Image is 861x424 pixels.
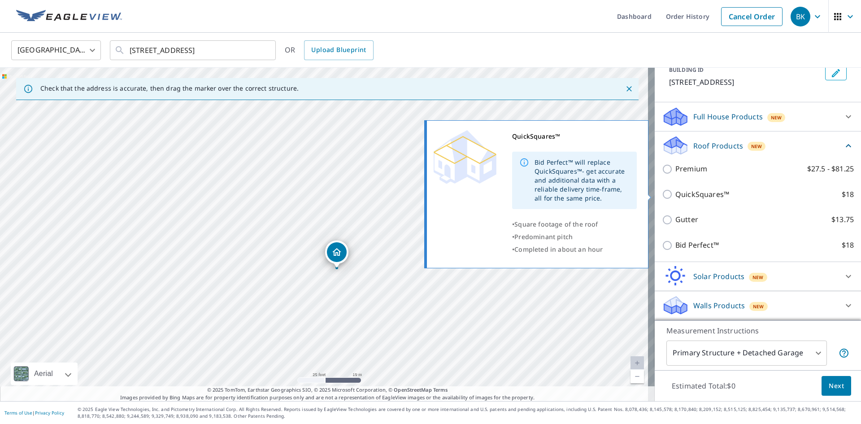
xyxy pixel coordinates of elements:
[11,38,101,63] div: [GEOGRAPHIC_DATA]
[434,130,496,184] img: Premium
[822,376,851,396] button: Next
[831,214,854,225] p: $13.75
[512,243,637,256] div: •
[669,77,822,87] p: [STREET_ADDRESS]
[771,114,782,121] span: New
[512,130,637,143] div: QuickSquares™
[35,410,64,416] a: Privacy Policy
[130,38,257,63] input: Search by address or latitude-longitude
[11,363,78,385] div: Aerial
[4,410,64,415] p: |
[666,341,827,366] div: Primary Structure + Detached Garage
[753,303,764,310] span: New
[842,189,854,200] p: $18
[751,143,762,150] span: New
[325,240,348,268] div: Dropped pin, building 1, Residential property, 6355 E Sage Stone St Tucson, AZ 85756
[623,83,635,95] button: Close
[31,363,56,385] div: Aerial
[16,10,122,23] img: EV Logo
[675,214,698,225] p: Gutter
[631,370,644,383] a: Current Level 20, Zoom Out
[514,220,598,228] span: Square footage of the roof
[693,271,744,282] p: Solar Products
[207,386,448,394] span: © 2025 TomTom, Earthstar Geographics SIO, © 2025 Microsoft Corporation, ©
[433,386,448,393] a: Terms
[669,66,704,74] p: BUILDING ID
[512,231,637,243] div: •
[304,40,373,60] a: Upload Blueprint
[514,245,603,254] span: Completed in about an hour
[693,111,763,122] p: Full House Products
[78,406,857,420] p: © 2025 Eagle View Technologies, Inc. and Pictometry International Corp. All Rights Reserved. Repo...
[311,44,366,56] span: Upload Blueprint
[693,140,743,151] p: Roof Products
[662,135,854,156] div: Roof ProductsNew
[791,7,810,26] div: BK
[693,300,745,311] p: Walls Products
[825,66,847,80] button: Edit building 1
[512,218,637,231] div: •
[514,232,573,241] span: Predominant pitch
[675,240,719,251] p: Bid Perfect™
[535,154,630,206] div: Bid Perfect™ will replace QuickSquares™- get accurate and additional data with a reliable deliver...
[665,376,743,396] p: Estimated Total: $0
[675,163,707,175] p: Premium
[675,189,729,200] p: QuickSquares™
[721,7,783,26] a: Cancel Order
[394,386,431,393] a: OpenStreetMap
[285,40,374,60] div: OR
[662,295,854,316] div: Walls ProductsNew
[666,325,849,336] p: Measurement Instructions
[839,348,849,358] span: Your report will include the primary structure and a detached garage if one exists.
[662,266,854,287] div: Solar ProductsNew
[829,380,844,392] span: Next
[752,274,764,281] span: New
[4,410,32,416] a: Terms of Use
[807,163,854,175] p: $27.5 - $81.25
[842,240,854,251] p: $18
[631,356,644,370] a: Current Level 20, Zoom In Disabled
[40,84,299,92] p: Check that the address is accurate, then drag the marker over the correct structure.
[662,106,854,127] div: Full House ProductsNew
